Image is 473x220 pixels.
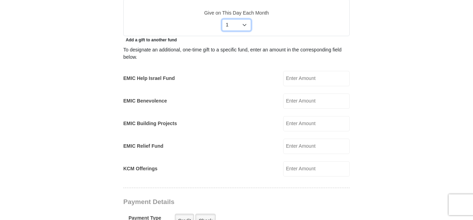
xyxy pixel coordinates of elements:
span: Add a gift to another fund [123,38,177,42]
label: EMIC Help Israel Fund [123,75,175,82]
h3: Payment Details [123,198,301,206]
input: Enter Amount [283,139,350,154]
label: EMIC Building Projects [123,120,177,127]
input: Enter Amount [283,93,350,109]
input: Enter Amount [283,161,350,177]
label: KCM Offerings [123,165,157,172]
input: Enter Amount [283,71,350,86]
label: EMIC Benevolence [123,97,167,105]
div: To designate an additional, one-time gift to a specific fund, enter an amount in the correspondin... [123,46,350,61]
input: Enter Amount [283,116,350,131]
label: Give on This Day Each Month [130,9,343,17]
label: EMIC Relief Fund [123,142,163,150]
